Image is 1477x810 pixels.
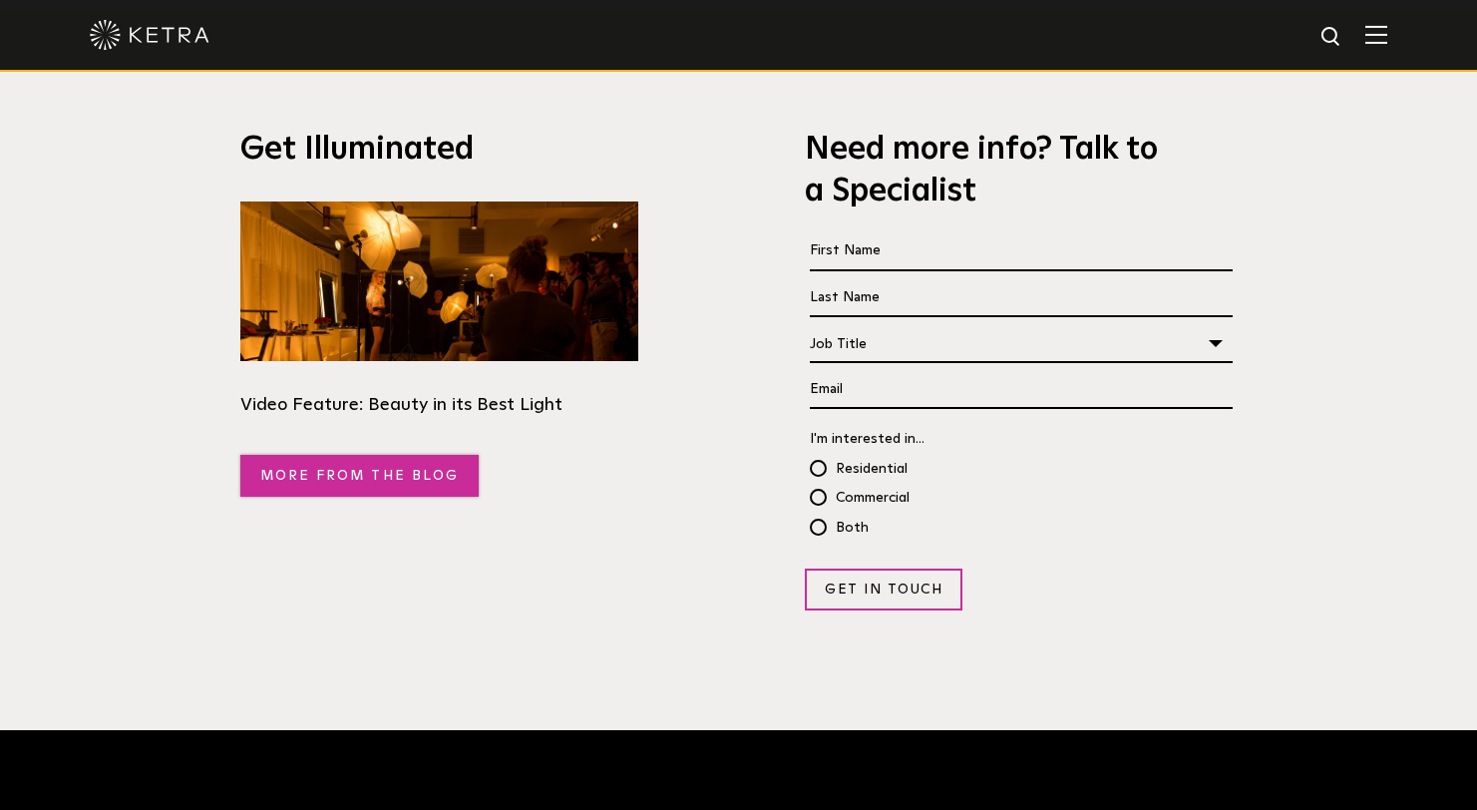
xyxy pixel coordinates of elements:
span: Both [810,514,869,543]
div: Video Feature: Beauty in its Best Light [240,391,638,420]
h3: Get Illuminated [240,130,638,172]
a: Video Feature: Beauty in its Best Light [240,202,638,420]
img: Ketra+Beauty [240,202,638,361]
img: Hamburger%20Nav.svg [1365,25,1387,44]
img: search icon [1319,25,1344,50]
a: More from the blog [240,455,480,498]
input: First Name [810,232,1233,270]
span: Residential [810,455,908,484]
input: Get in Touch [805,569,962,610]
img: ketra-logo-2019-white [90,20,209,50]
span: I'm interested in... [810,432,924,446]
span: Commercial [810,484,910,513]
input: Email [810,371,1233,409]
input: Last Name [810,279,1233,317]
h3: Need more info? Talk to a Specialist [805,130,1165,212]
div: Job Title [810,325,1233,363]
